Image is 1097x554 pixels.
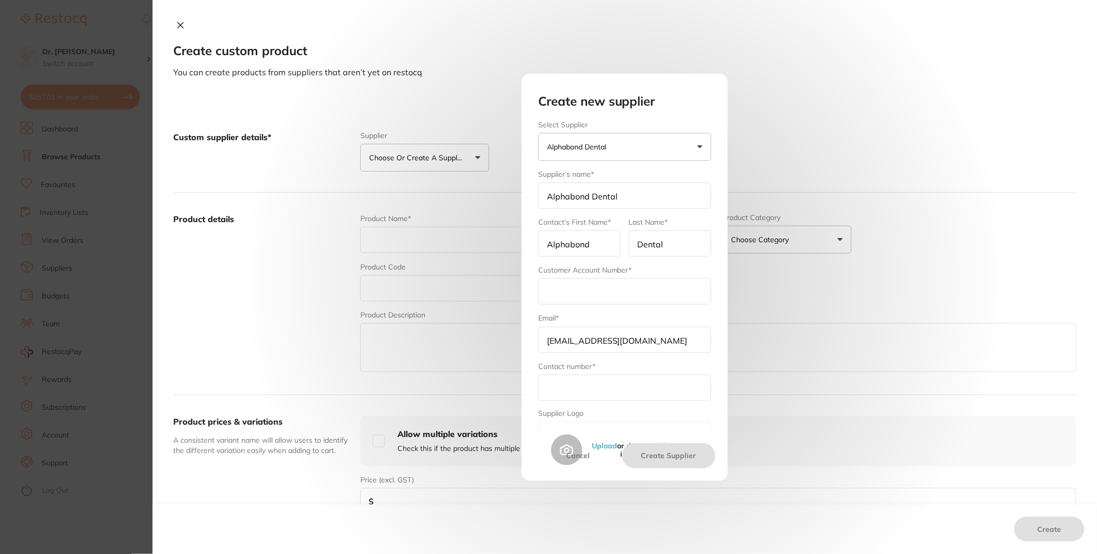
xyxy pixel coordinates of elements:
[538,121,711,129] label: Select Supplier
[551,434,583,466] img: Supplier Photo
[538,94,711,109] h2: Create new supplier
[538,362,595,371] label: Contact number*
[538,409,711,417] label: Supplier Logo
[538,133,711,161] button: Alphabond Dental
[547,142,610,152] p: Alphabond Dental
[629,218,668,226] label: Last Name*
[534,443,622,468] button: Cancel
[538,266,632,274] label: Customer Account Number*
[538,218,611,226] label: Contact’s First Name*
[538,314,559,322] label: Email*
[622,443,716,468] button: Create Supplier
[538,170,594,178] label: Supplier’s name*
